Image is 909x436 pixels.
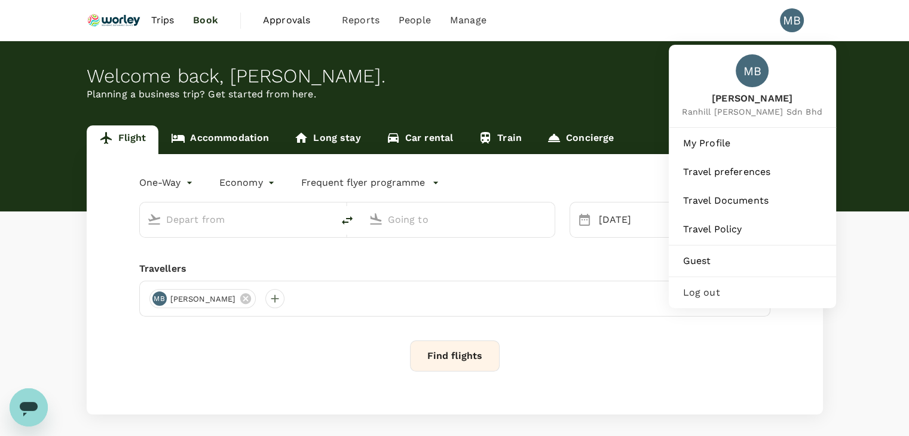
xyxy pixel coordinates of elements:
div: One-Way [139,173,195,192]
a: Accommodation [158,125,281,154]
span: [PERSON_NAME] [163,293,243,305]
span: Travel Documents [683,194,822,208]
button: Frequent flyer programme [301,176,439,190]
a: My Profile [674,130,831,156]
a: Long stay [281,125,373,154]
a: Travel Documents [674,188,831,214]
div: Welcome back , [PERSON_NAME] . [87,65,823,87]
span: Ranhill [PERSON_NAME] Sdn Bhd [682,106,822,118]
a: Concierge [534,125,626,154]
a: Guest [674,248,831,274]
span: [PERSON_NAME] [682,92,822,106]
a: Train [466,125,534,154]
p: Planning a business trip? Get started from here. [87,87,823,102]
a: Car rental [374,125,466,154]
span: Manage [450,13,486,27]
div: MB [736,54,769,87]
span: Reports [342,13,379,27]
iframe: Button to launch messaging window [10,388,48,426]
img: Ranhill Worley Sdn Bhd [87,7,142,33]
a: Travel preferences [674,159,831,185]
a: Flight [87,125,159,154]
div: Log out [674,280,831,306]
span: My Profile [683,136,822,151]
div: Travellers [139,262,770,276]
span: Log out [683,285,822,300]
p: Frequent flyer programme [301,176,425,190]
span: Travel Policy [683,222,822,237]
div: MB [152,291,167,306]
div: MB[PERSON_NAME] [149,289,256,308]
button: Find flights [410,340,500,371]
span: Trips [151,13,174,27]
span: Approvals [263,13,323,27]
div: [DATE] [594,208,674,232]
input: Going to [388,210,530,229]
button: Open [325,218,327,220]
span: Book [193,13,218,27]
button: delete [333,206,362,235]
span: Guest [683,254,822,268]
div: Economy [219,173,277,192]
input: Depart from [166,210,308,229]
span: Travel preferences [683,165,822,179]
span: People [399,13,431,27]
a: Travel Policy [674,216,831,242]
div: MB [780,8,804,32]
button: Open [546,218,549,220]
